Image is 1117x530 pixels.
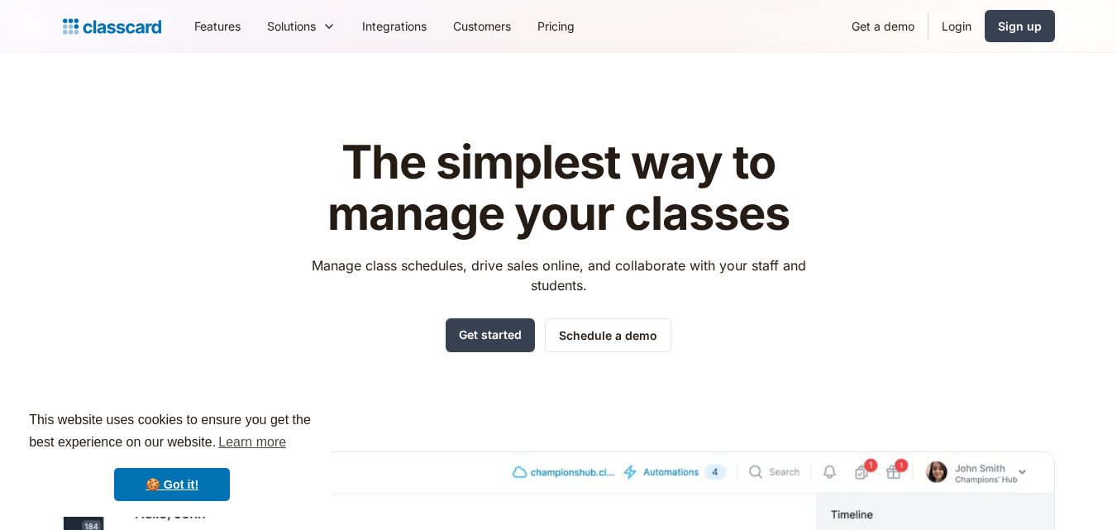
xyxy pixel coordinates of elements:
[446,318,535,352] a: Get started
[13,394,331,517] div: cookieconsent
[349,7,440,45] a: Integrations
[985,10,1055,42] a: Sign up
[296,137,821,239] h1: The simplest way to manage your classes
[114,468,230,501] a: dismiss cookie message
[440,7,524,45] a: Customers
[267,17,316,35] div: Solutions
[524,7,588,45] a: Pricing
[296,255,821,295] p: Manage class schedules, drive sales online, and collaborate with your staff and students.
[998,17,1042,35] div: Sign up
[254,7,349,45] div: Solutions
[216,430,289,455] a: learn more about cookies
[928,7,985,45] a: Login
[29,410,315,455] span: This website uses cookies to ensure you get the best experience on our website.
[838,7,928,45] a: Get a demo
[63,15,161,38] a: home
[181,7,254,45] a: Features
[545,318,671,352] a: Schedule a demo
